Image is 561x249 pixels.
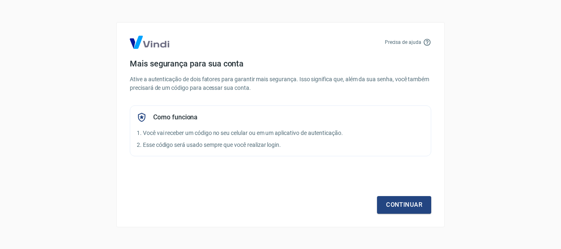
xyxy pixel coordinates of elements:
h4: Mais segurança para sua conta [130,59,431,69]
p: 1. Você vai receber um código no seu celular ou em um aplicativo de autenticação. [137,129,424,137]
img: Logo Vind [130,36,169,49]
p: 2. Esse código será usado sempre que você realizar login. [137,141,424,149]
a: Continuar [377,196,431,213]
h5: Como funciona [153,113,198,121]
p: Precisa de ajuda [385,39,421,46]
p: Ative a autenticação de dois fatores para garantir mais segurança. Isso significa que, além da su... [130,75,431,92]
